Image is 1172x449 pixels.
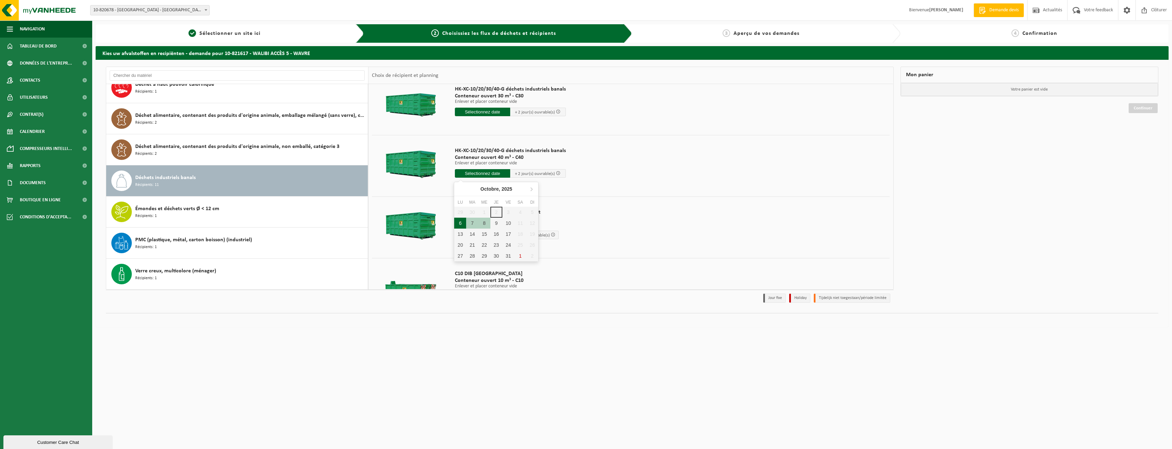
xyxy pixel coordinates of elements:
span: Compresseurs intelli... [20,140,72,157]
div: 31 [502,250,514,261]
span: Déchet à haut pouvoir calorifique [135,80,214,89]
span: 10-820678 - WALIBI - WAVRE [90,5,209,15]
p: Enlever et placer conteneur vide [455,284,559,289]
span: Conteneur ouvert 10 m³ - C10 [455,277,559,284]
span: C10 DIB [GEOGRAPHIC_DATA] [455,270,559,277]
span: 2 [431,29,439,37]
div: 8 [478,218,490,229]
h2: Kies uw afvalstoffen en recipiënten - demande pour 10-821617 - WALIBI ACCÈS 5 - WAVRE [96,46,1169,59]
div: 10 [502,218,514,229]
a: Continuer [1129,103,1158,113]
span: PMC (plastique, métal, carton boisson) (industriel) [135,236,252,244]
span: Demande devis [988,7,1020,14]
button: Déchet alimentaire, contenant des produits d'origine animale, non emballé, catégorie 3 Récipients: 2 [106,134,368,165]
div: 16 [490,229,502,240]
div: Mon panier [901,67,1159,83]
span: HK-XC-10/20/30/40-G déchets industriels banals [455,147,566,154]
span: Sélectionner un site ici [199,31,261,36]
div: 22 [478,240,490,250]
span: Déchet alimentaire, contenant des produits d'origine animale, emballage mélangé (sans verre), cat 3 [135,111,366,120]
button: Verre creux, multicolore (ménager) Récipients: 1 [106,259,368,289]
div: Sa [514,199,526,206]
span: Contrat(s) [20,106,43,123]
span: HK-XC-10/20/30/40-G déchets industriels banals [455,86,566,93]
button: Déchet alimentaire, contenant des produits d'origine animale, emballage mélangé (sans verre), cat... [106,103,368,134]
span: Récipients: 1 [135,275,157,282]
span: Contacts [20,72,40,89]
span: 4 [1011,29,1019,37]
a: 1Sélectionner un site ici [99,29,350,38]
input: Sélectionnez date [455,108,511,116]
button: PMC (plastique, métal, carton boisson) (industriel) Récipients: 1 [106,228,368,259]
span: 10-820678 - WALIBI - WAVRE [90,5,210,15]
span: Verre creux, multicolore (ménager) [135,267,216,275]
span: Tableau de bord [20,38,57,55]
span: Récipients: 1 [135,89,157,95]
p: Enlever et placer conteneur vide [455,161,566,166]
span: Calendrier [20,123,45,140]
div: 28 [466,250,478,261]
strong: [PERSON_NAME] [929,8,963,13]
span: Récipients: 11 [135,182,159,188]
input: Chercher du matériel [110,70,365,81]
span: Utilisateurs [20,89,48,106]
p: Enlever et placer conteneur vide [455,99,566,104]
button: Déchet à haut pouvoir calorifique Récipients: 1 [106,72,368,103]
span: Récipients: 2 [135,151,157,157]
div: 15 [478,229,490,240]
div: Je [490,199,502,206]
span: Récipients: 1 [135,244,157,250]
span: Boutique en ligne [20,191,61,208]
div: 27 [454,250,466,261]
div: 9 [490,218,502,229]
div: Ma [466,199,478,206]
div: Choix de récipient et planning [368,67,442,84]
div: Ve [502,199,514,206]
li: Holiday [789,294,810,303]
div: 7 [466,218,478,229]
span: Données de l'entrepr... [20,55,72,72]
li: Tijdelijk niet toegestaan/période limitée [814,294,890,303]
div: 24 [502,240,514,250]
input: Sélectionnez date [455,169,511,178]
div: 29 [478,250,490,261]
div: 23 [490,240,502,250]
span: Récipients: 2 [135,120,157,126]
span: 1 [189,29,196,37]
div: Lu [454,199,466,206]
span: Confirmation [1022,31,1057,36]
div: 14 [466,229,478,240]
p: Votre panier est vide [901,83,1158,96]
span: 3 [723,29,730,37]
div: 6 [454,218,466,229]
div: 20 [454,240,466,250]
div: 30 [490,250,502,261]
span: Choisissiez les flux de déchets et récipients [442,31,556,36]
span: Conditions d'accepta... [20,208,71,226]
span: Documents [20,174,46,191]
span: Déchets industriels banals [135,174,196,182]
span: Récipients: 1 [135,213,157,219]
span: Aperçu de vos demandes [734,31,799,36]
span: + 2 jour(s) ouvrable(s) [515,172,555,176]
span: Navigation [20,21,45,38]
span: Émondes et déchets verts Ø < 12 cm [135,205,219,213]
div: Octobre, [478,183,515,194]
span: Conteneur ouvert 30 m³ - C30 [455,93,566,99]
div: Me [478,199,490,206]
span: Rapports [20,157,41,174]
a: Demande devis [974,3,1024,17]
button: Émondes et déchets verts Ø < 12 cm Récipients: 1 [106,196,368,228]
i: 2025 [502,187,512,191]
li: Jour fixe [763,294,786,303]
button: Déchets industriels banals Récipients: 11 [106,165,368,196]
iframe: chat widget [3,434,114,449]
div: 13 [454,229,466,240]
span: Conteneur ouvert 40 m³ - C40 [455,154,566,161]
div: 21 [466,240,478,250]
span: + 2 jour(s) ouvrable(s) [515,110,555,114]
span: Déchet alimentaire, contenant des produits d'origine animale, non emballé, catégorie 3 [135,142,339,151]
div: Di [526,199,538,206]
div: 17 [502,229,514,240]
